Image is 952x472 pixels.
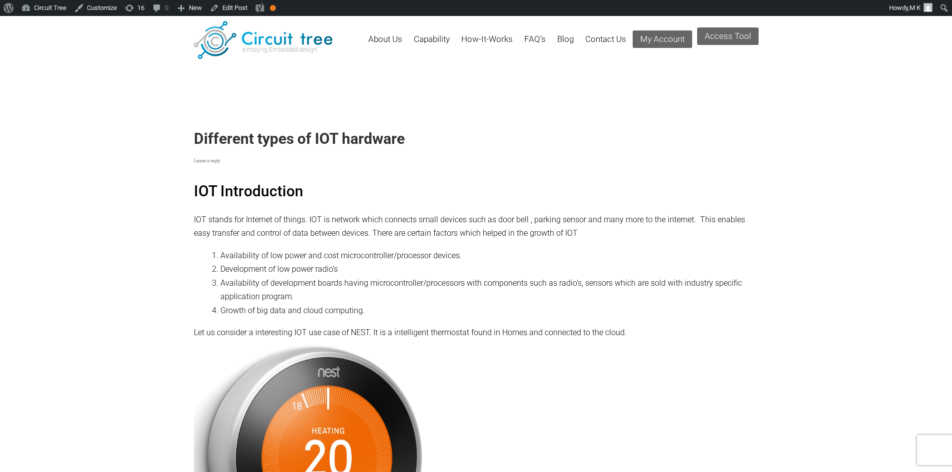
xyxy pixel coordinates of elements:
a: Capability [414,27,450,60]
a: FAQ’s [524,27,546,60]
h1: Different types of IOT hardware [194,130,759,148]
p: IOT stands for Internet of things. IOT is network which connects small devices such as door bell ... [194,213,759,240]
li: Availability of development boards having microcontroller/processors with components such as radi... [220,276,758,304]
img: Circuit Tree [194,21,332,59]
span: M K [910,4,921,11]
a: Leave a reply [194,158,220,163]
a: Blog [557,27,574,60]
h2: IOT Introduction [194,178,759,204]
div: OK [270,5,276,11]
li: Availability of low power and cost microcontroller/processor devices. [220,249,758,262]
li: Growth of big data and cloud computing. [220,304,758,317]
li: Development of low power radio’s [220,262,758,276]
a: My Account [633,30,692,48]
a: Contact Us [585,27,626,60]
a: How-It-Works [461,27,513,60]
a: Access Tool [697,27,759,45]
a: About Us [368,27,402,60]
